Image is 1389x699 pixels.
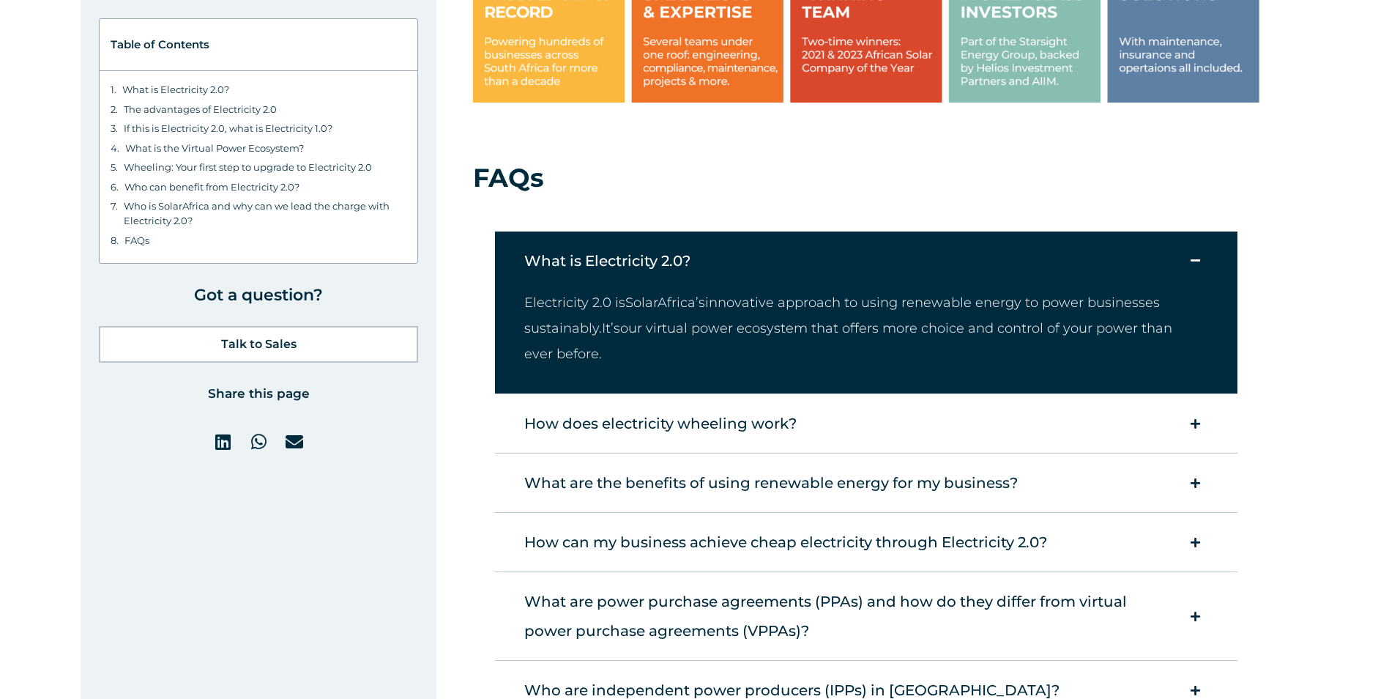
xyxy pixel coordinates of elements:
[122,82,229,97] a: What is Electricity 2.0?
[124,102,277,116] a: The advantages of Electricity 2.0
[517,402,1174,445] div: How does electricity wheeling work?
[495,454,1237,512] a: What are the benefits of using renewable energy for my business?
[111,30,406,59] div: Table of Contents
[495,572,1237,660] a: What are power purchase agreements (PPAs) and how do they differ from virtual power purchase agre...
[124,180,299,194] a: Who can benefit from Electricity 2.0?
[99,326,418,363] a: Talk to Sales
[602,320,620,336] span: It’s
[517,580,1174,653] div: What are power purchase agreements (PPAs) and how do they differ from virtual power purchase agre...
[124,160,372,174] a: Wheeling: Your first step to upgrade to Electricity 2.0
[124,121,332,136] a: If this is Electricity 2.0, what is Electricity 1.0?
[206,425,239,458] div: Share on linkedin
[495,232,1237,290] a: What is Electricity 2.0?
[524,320,1172,362] span: our virtual power ecosystem that offers more choice and control of your power than ever before.
[124,233,149,248] a: FAQs
[99,278,418,311] h6: Got a question?
[242,425,275,458] div: Share on whatsapp
[473,161,1259,195] h3: FAQs
[278,425,311,458] div: Share on email
[517,520,1174,564] div: How can my business achieve cheap electricity through Electricity 2.0?
[517,239,1174,283] div: What is Electricity 2.0?
[495,513,1237,572] a: How can my business achieve cheap electricity through Electricity 2.0?
[124,199,406,228] a: Who is SolarAfrica and why can we lead the charge with Electricity 2.0?
[625,295,705,311] span: SolarAfrica’s
[524,295,625,311] span: Electricity 2.0 is
[495,394,1237,453] a: How does electricity wheeling work?
[517,461,1174,505] div: What are the benefits of using renewable energy for my business?
[99,377,418,410] h6: Share this page
[125,141,304,155] a: What is the Virtual Power Ecosystem?
[221,339,297,350] span: Talk to Sales
[524,295,1160,336] span: innovative approach to using renewable energy to power businesses sustainably.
